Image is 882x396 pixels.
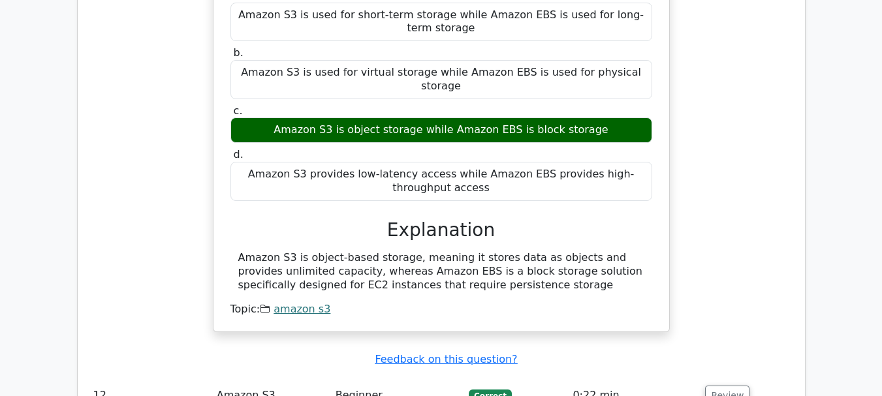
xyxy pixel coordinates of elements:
div: Amazon S3 is object-based storage, meaning it stores data as objects and provides unlimited capac... [238,251,644,292]
span: c. [234,104,243,117]
div: Amazon S3 provides low-latency access while Amazon EBS provides high-throughput access [230,162,652,201]
div: Amazon S3 is used for virtual storage while Amazon EBS is used for physical storage [230,60,652,99]
h3: Explanation [238,219,644,241]
span: d. [234,148,244,160]
span: b. [234,46,244,59]
div: Amazon S3 is object storage while Amazon EBS is block storage [230,117,652,143]
a: amazon s3 [274,303,330,315]
a: Feedback on this question? [375,353,517,365]
div: Amazon S3 is used for short-term storage while Amazon EBS is used for long-term storage [230,3,652,42]
div: Topic: [230,303,652,316]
